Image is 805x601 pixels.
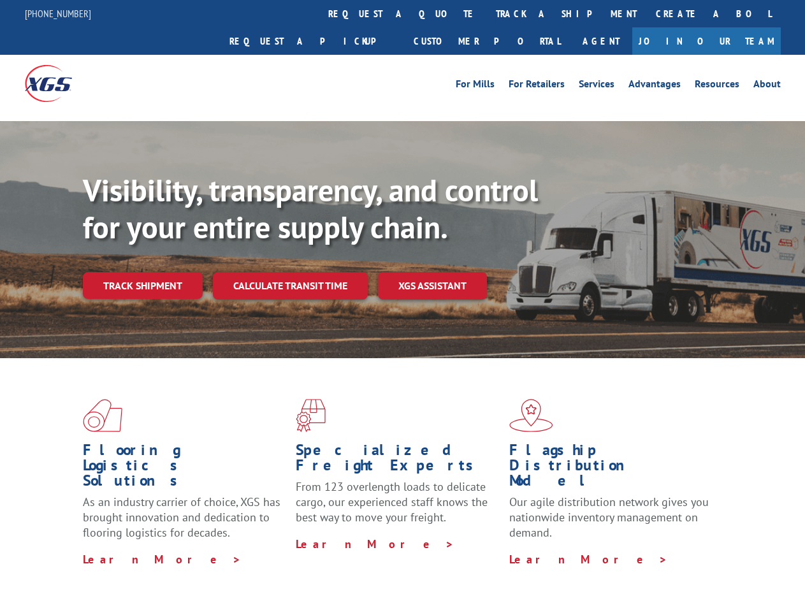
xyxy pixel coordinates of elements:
[296,537,454,551] a: Learn More >
[83,495,280,540] span: As an industry carrier of choice, XGS has brought innovation and dedication to flooring logistics...
[509,79,565,93] a: For Retailers
[296,442,499,479] h1: Specialized Freight Experts
[509,495,709,540] span: Our agile distribution network gives you nationwide inventory management on demand.
[83,272,203,299] a: Track shipment
[83,552,242,567] a: Learn More >
[296,399,326,432] img: xgs-icon-focused-on-flooring-red
[632,27,781,55] a: Join Our Team
[83,170,538,247] b: Visibility, transparency, and control for your entire supply chain.
[83,399,122,432] img: xgs-icon-total-supply-chain-intelligence-red
[579,79,614,93] a: Services
[456,79,495,93] a: For Mills
[753,79,781,93] a: About
[404,27,570,55] a: Customer Portal
[628,79,681,93] a: Advantages
[570,27,632,55] a: Agent
[695,79,739,93] a: Resources
[509,399,553,432] img: xgs-icon-flagship-distribution-model-red
[25,7,91,20] a: [PHONE_NUMBER]
[83,442,286,495] h1: Flooring Logistics Solutions
[509,552,668,567] a: Learn More >
[378,272,487,300] a: XGS ASSISTANT
[509,442,713,495] h1: Flagship Distribution Model
[213,272,368,300] a: Calculate transit time
[296,479,499,536] p: From 123 overlength loads to delicate cargo, our experienced staff knows the best way to move you...
[220,27,404,55] a: Request a pickup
